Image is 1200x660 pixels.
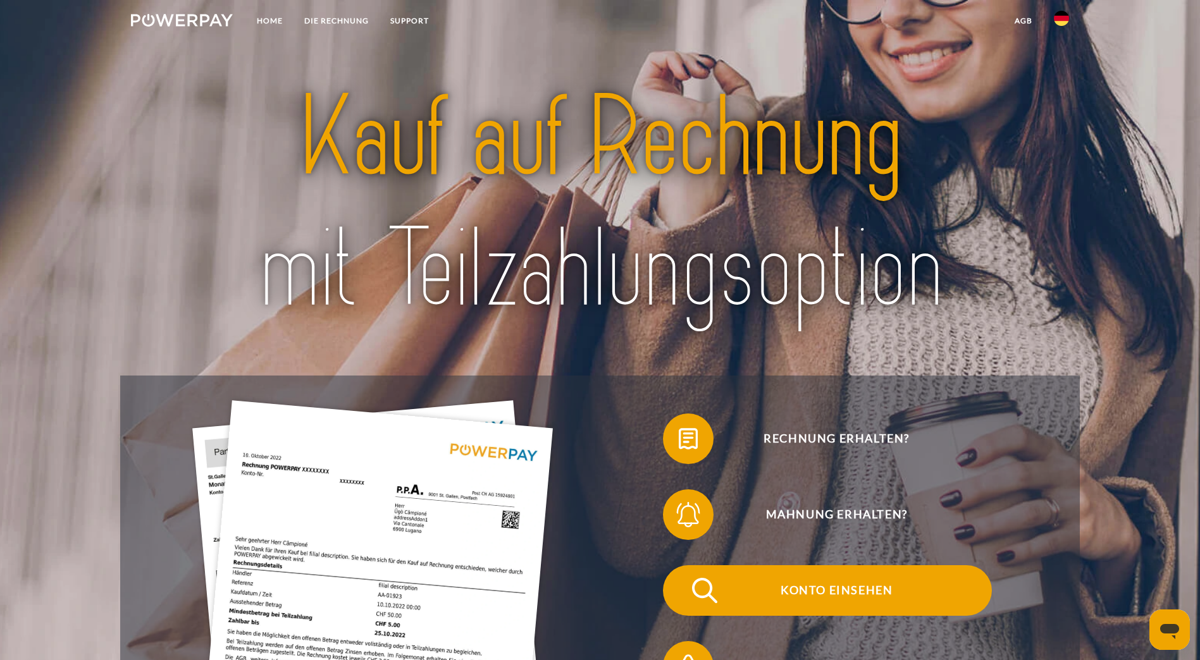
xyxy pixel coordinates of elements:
img: de [1054,11,1069,26]
span: Konto einsehen [681,565,991,616]
a: DIE RECHNUNG [294,9,380,32]
img: qb_search.svg [689,575,721,606]
button: Rechnung erhalten? [663,413,992,464]
a: SUPPORT [380,9,440,32]
span: Mahnung erhalten? [681,489,991,540]
span: Rechnung erhalten? [681,413,991,464]
a: Home [246,9,294,32]
button: Konto einsehen [663,565,992,616]
a: agb [1004,9,1043,32]
img: logo-powerpay-white.svg [131,14,233,27]
img: title-powerpay_de.svg [177,66,1023,341]
button: Mahnung erhalten? [663,489,992,540]
img: qb_bill.svg [672,423,704,455]
img: qb_bell.svg [672,499,704,530]
iframe: Schaltfläche zum Öffnen des Messaging-Fensters [1149,609,1190,650]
